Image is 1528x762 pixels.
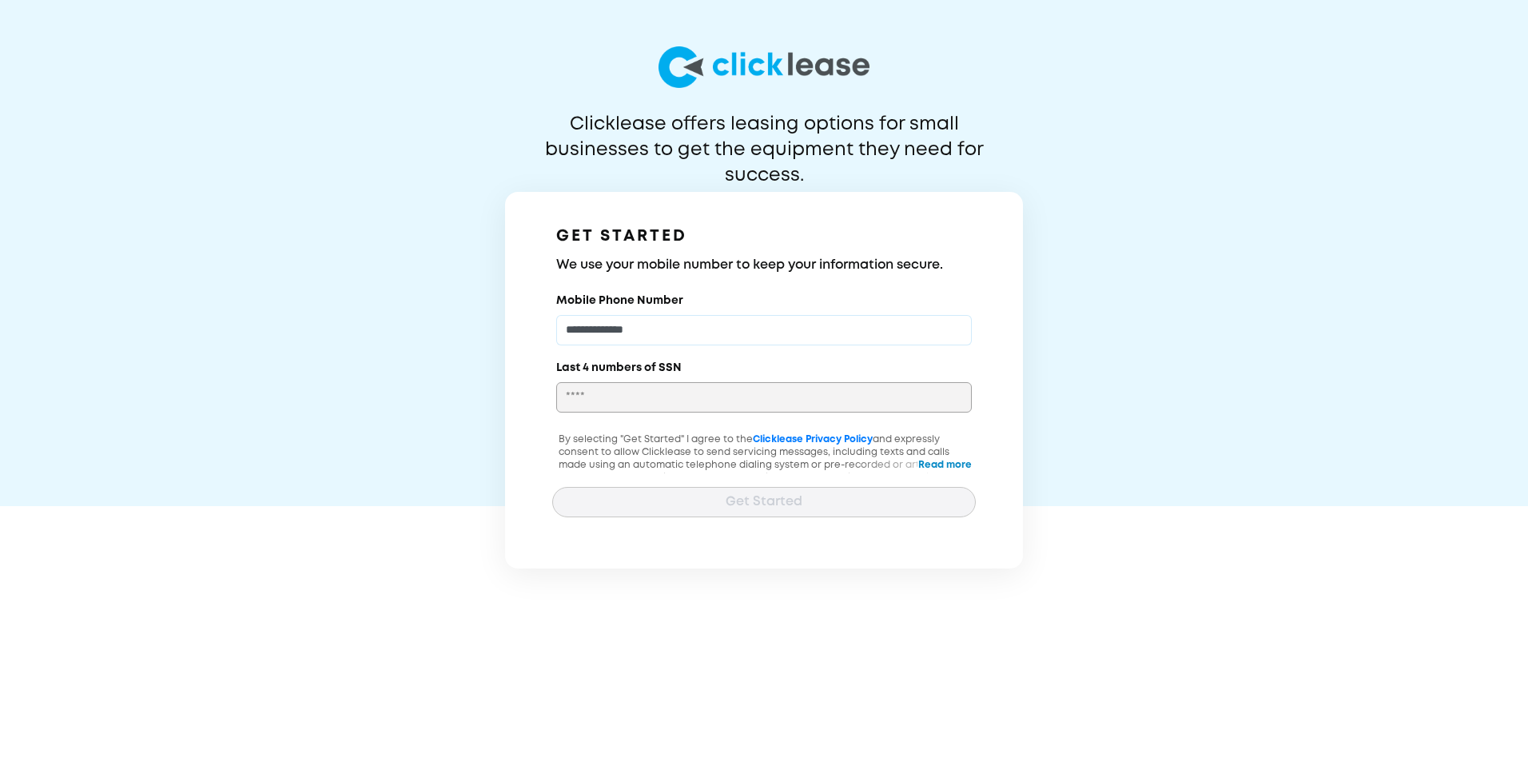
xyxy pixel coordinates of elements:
a: Clicklease Privacy Policy [753,435,873,444]
img: logo-larg [659,46,869,88]
label: Last 4 numbers of SSN [556,360,682,376]
h1: GET STARTED [556,224,972,249]
p: By selecting "Get Started" I agree to the and expressly consent to allow Clicklease to send servi... [552,433,976,510]
p: Clicklease offers leasing options for small businesses to get the equipment they need for success. [506,112,1022,163]
label: Mobile Phone Number [556,293,683,309]
button: Get Started [552,487,976,517]
h3: We use your mobile number to keep your information secure. [556,256,972,275]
